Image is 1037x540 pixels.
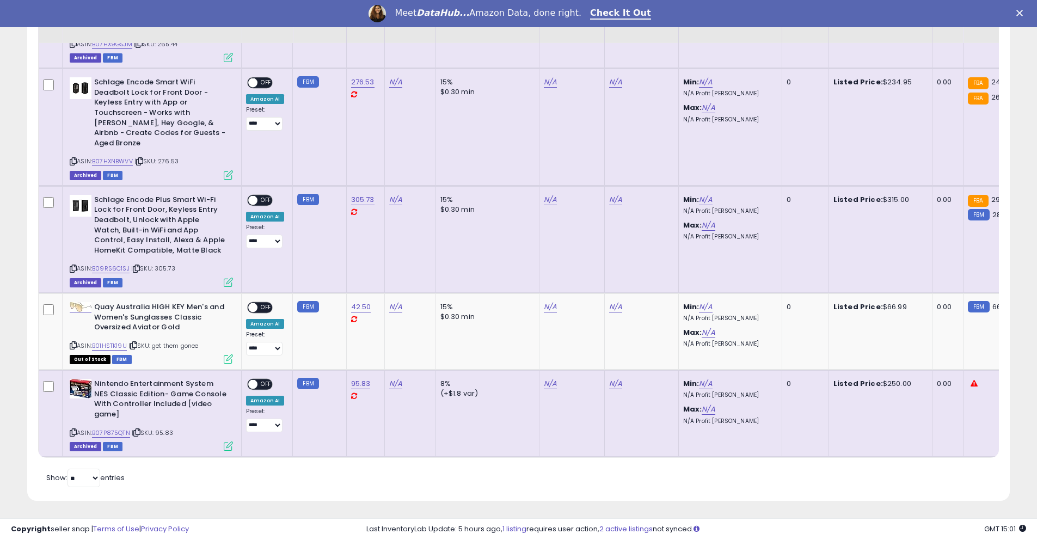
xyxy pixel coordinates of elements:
small: FBA [968,195,988,207]
a: N/A [544,194,557,205]
a: B09RS6C1SJ [92,264,130,273]
p: N/A Profit [PERSON_NAME] [683,340,774,348]
span: 248.65 [991,77,1016,87]
a: 305.73 [351,194,375,205]
a: 276.53 [351,77,375,88]
span: 66.99 [992,302,1012,312]
div: 0 [787,195,820,205]
img: Profile image for Georgie [369,5,386,22]
div: Amazon AI [246,94,284,104]
span: 290.78 [991,194,1015,205]
b: Min: [683,302,699,312]
small: FBM [968,301,989,312]
a: N/A [702,102,715,113]
div: $0.30 min [440,205,531,214]
span: Listings that have been deleted from Seller Central [70,53,101,63]
div: (+$1.8 var) [440,389,531,398]
a: 2 active listings [599,524,653,534]
span: FBM [112,355,132,364]
small: FBM [968,209,989,220]
p: N/A Profit [PERSON_NAME] [683,315,774,322]
b: Listed Price: [833,77,883,87]
a: N/A [702,404,715,415]
b: Schlage Encode Plus Smart Wi-Fi Lock for Front Door, Keyless Entry Deadbolt, Unlock with Apple Wa... [94,195,226,258]
span: FBM [103,53,122,63]
p: N/A Profit [PERSON_NAME] [683,418,774,425]
div: ASIN: [70,77,233,179]
span: OFF [257,78,275,88]
div: 15% [440,302,531,312]
span: 289 [992,210,1005,220]
a: N/A [702,220,715,231]
b: Listed Price: [833,194,883,205]
img: 31aLPRuHTtL._SL40_.jpg [70,195,91,217]
b: Listed Price: [833,302,883,312]
a: N/A [702,327,715,338]
div: $0.30 min [440,87,531,97]
p: N/A Profit [PERSON_NAME] [683,233,774,241]
a: 95.83 [351,378,371,389]
a: N/A [389,194,402,205]
a: N/A [699,194,712,205]
div: 0.00 [937,302,955,312]
p: N/A Profit [PERSON_NAME] [683,90,774,97]
a: B01HSTK19U [92,341,127,351]
div: Amazon AI [246,396,284,406]
a: N/A [544,77,557,88]
span: Show: entries [46,472,125,483]
b: Schlage Encode Smart WiFi Deadbolt Lock for Front Door - Keyless Entry with App or Touchscreen - ... [94,77,226,151]
div: Amazon AI [246,212,284,222]
a: N/A [389,77,402,88]
a: 1 listing [502,524,526,534]
div: 0 [787,379,820,389]
b: Min: [683,378,699,389]
a: Terms of Use [93,524,139,534]
span: 269.99 [991,92,1015,102]
b: Max: [683,220,702,230]
a: N/A [544,378,557,389]
div: ASIN: [70,195,233,286]
a: N/A [699,77,712,88]
small: FBA [968,77,988,89]
span: FBM [103,278,122,287]
i: DataHub... [416,8,469,18]
b: Quay Australia HIGH KEY Men's and Women's Sunglasses Classic Oversized Aviator Gold [94,302,226,335]
div: $234.95 [833,77,924,87]
span: FBM [103,442,122,451]
span: All listings that are currently out of stock and unavailable for purchase on Amazon [70,355,111,364]
img: 31SlP8cZDHL._SL40_.jpg [70,302,91,312]
b: Min: [683,77,699,87]
strong: Copyright [11,524,51,534]
div: $250.00 [833,379,924,389]
div: 0.00 [937,195,955,205]
b: Max: [683,102,702,113]
span: | SKU: get them gonee [128,341,199,350]
a: B07HXNBWVV [92,157,133,166]
a: 42.50 [351,302,371,312]
small: FBM [297,301,318,312]
span: Listings that have been deleted from Seller Central [70,442,101,451]
img: 51uMa673kuL._SL40_.jpg [70,379,91,398]
a: Privacy Policy [141,524,189,534]
a: N/A [389,378,402,389]
div: Meet Amazon Data, done right. [395,8,581,19]
span: | SKU: 95.83 [132,428,173,437]
div: 0 [787,302,820,312]
div: Preset: [246,331,284,355]
div: ASIN: [70,379,233,450]
small: FBM [297,76,318,88]
div: Last InventoryLab Update: 5 hours ago, requires user action, not synced. [366,524,1026,535]
small: FBA [968,93,988,105]
div: $66.99 [833,302,924,312]
div: Preset: [246,408,284,432]
small: FBM [297,378,318,389]
a: N/A [389,302,402,312]
small: FBM [297,194,318,205]
a: B07HX9GSJM [92,40,132,49]
div: Preset: [246,106,284,131]
span: 2025-09-10 15:01 GMT [984,524,1026,534]
a: N/A [544,302,557,312]
div: 0.00 [937,77,955,87]
div: $0.30 min [440,312,531,322]
a: N/A [609,302,622,312]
